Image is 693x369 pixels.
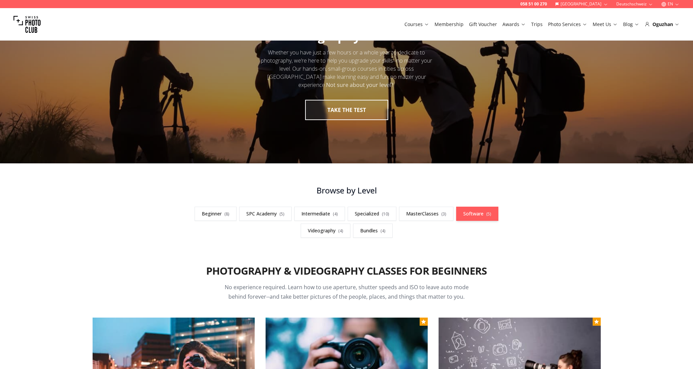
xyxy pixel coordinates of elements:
a: Software(5) [456,207,498,221]
button: Membership [432,20,466,29]
strong: Not sure about your level? [326,81,393,89]
a: Trips [531,21,543,28]
button: Trips [528,20,545,29]
a: Membership [435,21,464,28]
button: Awards [500,20,528,29]
span: ( 4 ) [380,228,386,234]
a: Videography(4) [301,224,350,238]
a: Gift Voucher [469,21,497,28]
a: Bundles(4) [353,224,393,238]
a: SPC Academy(5) [239,207,292,221]
img: Swiss photo club [14,11,41,38]
div: Whether you have just a few hours or a whole year to dedicate to photography, we’re here to help ... [255,48,439,89]
h3: Browse by Level [179,185,514,196]
h2: Photography & Videography Classes for Beginners [206,265,487,277]
a: Specialized(10) [348,207,396,221]
span: ( 8 ) [224,211,229,217]
span: ( 5 ) [279,211,284,217]
a: Photo Services [548,21,587,28]
span: ( 3 ) [441,211,446,217]
a: Awards [502,21,526,28]
span: ( 5 ) [486,211,491,217]
button: Blog [620,20,642,29]
button: take the test [305,100,388,120]
a: Intermediate(4) [294,207,345,221]
a: Meet Us [593,21,618,28]
div: Oguzhan [645,21,679,28]
a: Beginner(8) [195,207,237,221]
a: MasterClasses(3) [399,207,453,221]
span: ( 4 ) [338,228,343,234]
button: Courses [402,20,432,29]
span: No experience required. Learn how to use aperture, shutter speeds and ISO to leave auto mode behi... [225,283,469,300]
button: Photo Services [545,20,590,29]
button: Gift Voucher [466,20,500,29]
span: ( 10 ) [382,211,389,217]
button: Meet Us [590,20,620,29]
a: Courses [404,21,429,28]
span: ( 4 ) [333,211,338,217]
a: 058 51 00 270 [520,1,547,7]
a: Blog [623,21,639,28]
